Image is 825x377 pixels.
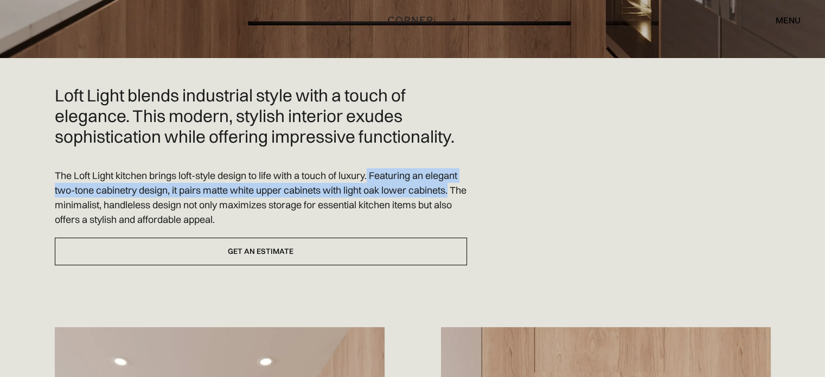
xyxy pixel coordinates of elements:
[384,13,440,27] a: home
[765,11,801,29] div: menu
[55,168,467,227] p: The Loft Light kitchen brings loft-style design to life with a touch of luxury. Featuring an eleg...
[55,85,467,146] h2: Loft Light blends industrial style with a touch of elegance. This modern, stylish interior exudes...
[55,238,467,265] a: Get an estimate
[776,16,801,24] div: menu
